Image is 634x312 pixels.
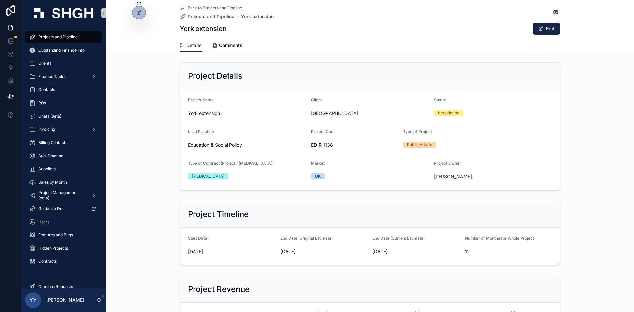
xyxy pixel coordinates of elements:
span: Outstanding Finance Info [38,48,85,53]
a: Sub-Practice [25,150,102,162]
div: Negotiation [438,110,459,116]
span: Projects and Pipeline [188,13,234,20]
a: Hidden Projects [25,242,102,254]
div: scrollable content [21,26,106,288]
span: Guidance Doc [38,206,65,211]
a: Suppliers [25,163,102,175]
span: Start Date [188,236,207,241]
span: ED_R_1138 [311,142,398,148]
div: UK [315,173,321,179]
span: Sales by Month [38,180,67,185]
a: [GEOGRAPHIC_DATA] [311,110,358,117]
a: Back to Projects and Pipeline [180,5,242,11]
a: Projects and Pipeline [180,13,234,20]
span: Features and Bugs [38,232,73,238]
div: Public Affairs [407,142,432,148]
button: Edit [533,23,560,35]
a: Finance Tables [25,71,102,83]
span: YY [29,296,37,304]
a: Contracts [25,256,102,267]
a: Omnibus Requests [25,281,102,293]
a: Project Management (beta) [25,190,102,201]
span: Finance Tables [38,74,66,79]
span: Chats (Beta) [38,114,61,119]
a: Chats (Beta) [25,110,102,122]
span: Invoicing [38,127,55,132]
span: Hidden Projects [38,246,68,251]
span: POs [38,100,46,106]
h1: York extension [180,24,227,33]
span: Project Name [188,97,214,102]
span: Projects and Pipeline [38,34,78,40]
span: Omnibus Requests [38,284,73,289]
span: Type of Project [403,129,432,134]
span: 12 [465,248,552,255]
span: Details [186,42,202,49]
a: [PERSON_NAME] [434,173,472,180]
span: Suppliers [38,166,56,172]
h2: Project Details [188,71,242,81]
a: Comments [212,39,242,52]
span: [DATE] [372,248,460,255]
span: Billing Contacts [38,140,67,145]
span: York extension [188,110,306,117]
span: Market [311,161,325,166]
a: Clients [25,57,102,69]
span: Back to Projects and Pipeline [188,5,242,11]
a: Billing Contacts [25,137,102,149]
span: End Date (Original Estimate) [280,236,333,241]
span: Users [38,219,49,225]
span: Education & Social Policy [188,142,242,148]
span: Status [434,97,446,102]
span: Number of Months for Whole Project [465,236,534,241]
a: POs [25,97,102,109]
span: Type of Contract (Project / [MEDICAL_DATA]) [188,161,274,166]
span: Clients [38,61,51,66]
a: Features and Bugs [25,229,102,241]
a: Details [180,39,202,52]
span: Lead Practice [188,129,214,134]
h2: Project Revenue [188,284,250,295]
span: Project Management (beta) [38,190,87,201]
a: Invoicing [25,123,102,135]
span: End Date (Current Estimate) [372,236,425,241]
span: Project Code [311,129,335,134]
img: App logo [34,8,93,18]
p: [PERSON_NAME] [46,297,84,303]
a: Guidance Doc [25,203,102,215]
span: Contracts [38,259,57,264]
a: Users [25,216,102,228]
a: Contacts [25,84,102,96]
a: Sales by Month [25,176,102,188]
span: Project Owner [434,161,461,166]
span: Contacts [38,87,55,92]
h2: Project Timeline [188,209,249,220]
a: York extension [241,13,274,20]
a: Projects and Pipeline [25,31,102,43]
a: Outstanding Finance Info [25,44,102,56]
span: [DATE] [188,248,275,255]
span: Sub-Practice [38,153,63,158]
span: Client [311,97,322,102]
span: Comments [219,42,242,49]
span: [DATE] [280,248,368,255]
div: [MEDICAL_DATA] [192,173,224,179]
